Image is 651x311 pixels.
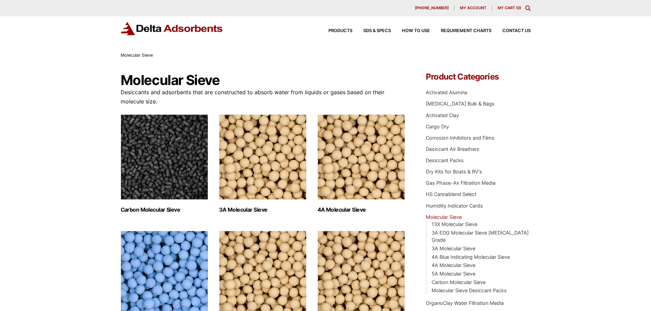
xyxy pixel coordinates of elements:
[219,207,307,213] h2: 3A Molecular Sieve
[121,114,208,200] img: Carbon Molecular Sieve
[426,124,449,129] a: Cargo Dry
[432,287,507,293] a: Molecular Sieve Desiccant Packs
[426,191,476,197] a: HS Cannablend Select
[491,29,531,33] a: Contact Us
[432,254,510,260] a: 4A Blue Indicating Molecular Sieve
[426,89,467,95] a: Activated Alumina
[426,214,462,220] a: Molecular Sieve
[426,157,464,163] a: Desiccant Packs
[317,114,405,213] a: Visit product category 4A Molecular Sieve
[363,29,391,33] span: SDS & SPECS
[121,22,223,35] img: Delta Adsorbents
[426,73,530,81] h4: Product Categories
[317,114,405,200] img: 4A Molecular Sieve
[121,73,406,88] h1: Molecular Sieve
[432,271,475,277] a: 5A Molecular Sieve
[352,29,391,33] a: SDS & SPECS
[121,88,406,106] p: Desiccants and adsorbents that are constructed to absorb water from liquids or gases based on the...
[121,207,208,213] h2: Carbon Molecular Sieve
[441,29,491,33] span: Requirement Charts
[426,135,494,141] a: Corrosion Inhibitors and Films
[426,203,483,209] a: Humidity Indicator Cards
[121,114,208,213] a: Visit product category Carbon Molecular Sieve
[525,5,531,11] div: Toggle Modal Content
[517,5,520,10] span: 0
[430,29,491,33] a: Requirement Charts
[502,29,531,33] span: Contact Us
[426,169,482,174] a: Dry Kits for Boats & RV's
[432,221,477,227] a: 13X Molecular Sieve
[498,5,521,10] a: My Cart (0)
[121,53,153,58] span: Molecular Sieve
[402,29,430,33] span: How to Use
[432,262,475,268] a: 4A Molecular Sieve
[426,146,479,152] a: Desiccant Air Breathers
[460,6,486,10] span: My account
[317,29,352,33] a: Products
[328,29,352,33] span: Products
[409,5,455,11] a: [PHONE_NUMBER]
[391,29,430,33] a: How to Use
[415,6,449,10] span: [PHONE_NUMBER]
[426,101,494,107] a: [MEDICAL_DATA] Bulk & Bags
[426,300,504,306] a: OrganoClay Water Filtration Media
[219,114,307,200] img: 3A Molecular Sieve
[426,180,496,186] a: Gas Phase-Air Filtration Media
[426,112,459,118] a: Activated Clay
[432,230,529,243] a: 3A EDG Molecular Sieve [MEDICAL_DATA] Grade
[432,279,486,285] a: Carbon Molecular Sieve
[432,245,475,251] a: 3A Molecular Sieve
[455,5,492,11] a: My account
[317,207,405,213] h2: 4A Molecular Sieve
[219,114,307,213] a: Visit product category 3A Molecular Sieve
